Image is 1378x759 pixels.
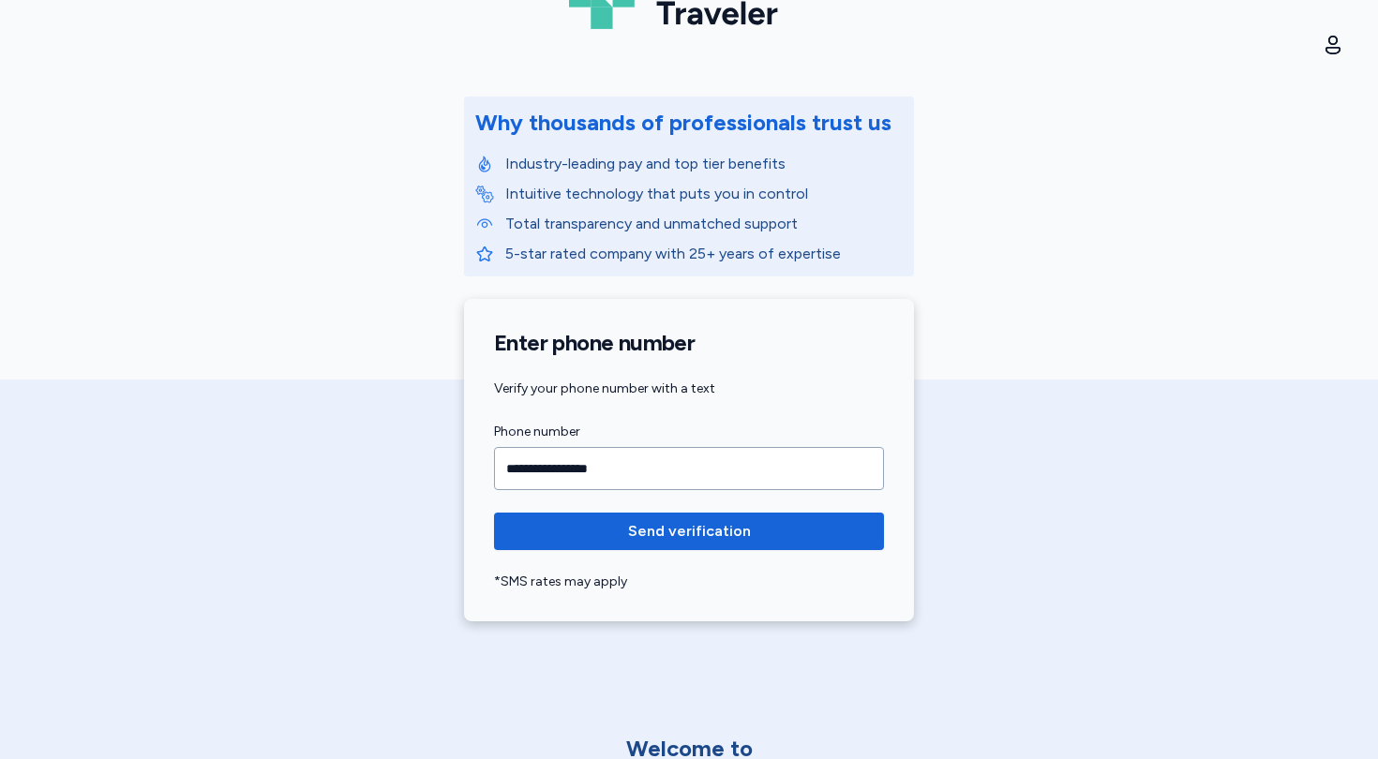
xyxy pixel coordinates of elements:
label: Phone number [494,421,884,443]
h1: Enter phone number [494,329,884,357]
span: Send verification [628,520,751,543]
div: Verify your phone number with a text [494,379,884,398]
p: Total transparency and unmatched support [505,213,903,235]
p: Industry-leading pay and top tier benefits [505,153,903,175]
div: *SMS rates may apply [494,573,884,591]
div: Why thousands of professionals trust us [475,108,891,138]
p: 5-star rated company with 25+ years of expertise [505,243,903,265]
p: Intuitive technology that puts you in control [505,183,903,205]
button: Send verification [494,513,884,550]
input: Phone number [494,447,884,490]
